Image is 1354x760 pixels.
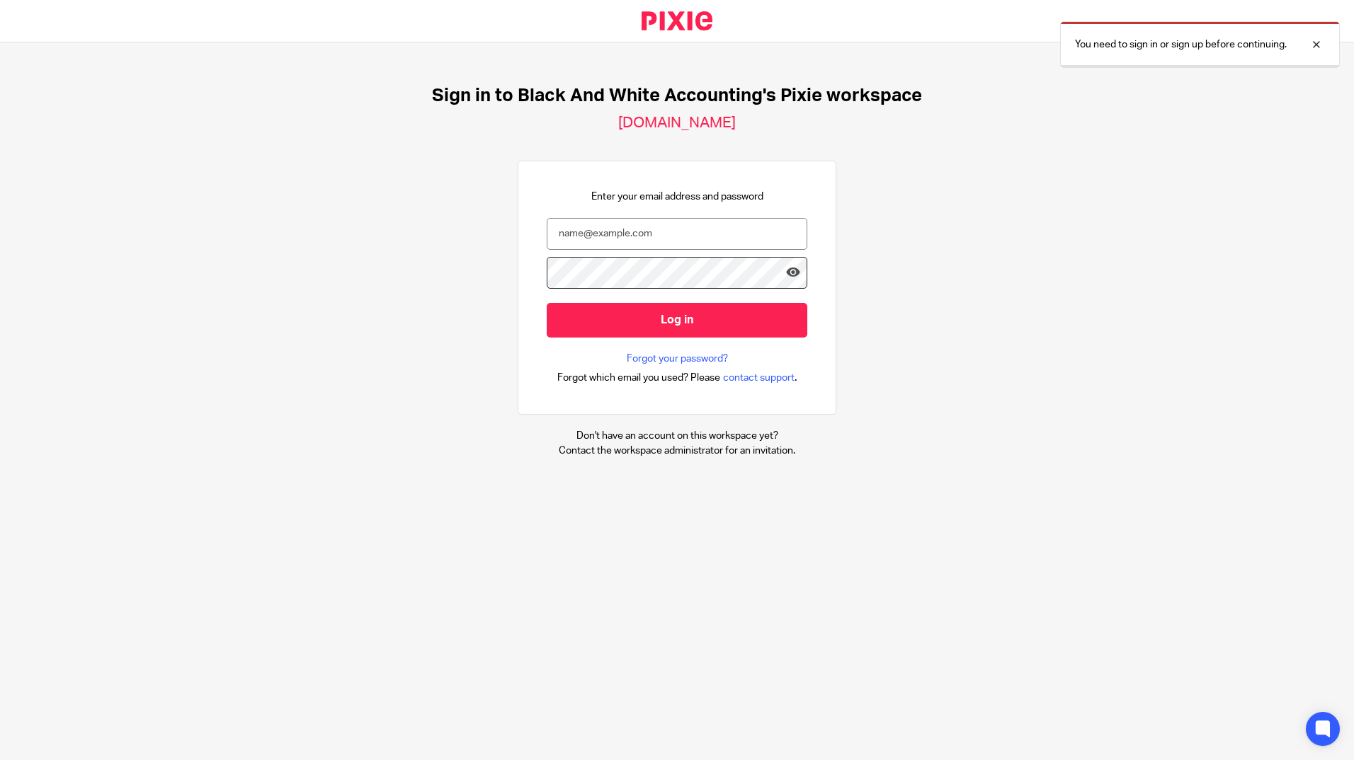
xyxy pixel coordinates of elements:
[591,190,763,204] p: Enter your email address and password
[557,369,797,386] div: .
[547,218,807,250] input: name@example.com
[559,429,795,443] p: Don't have an account on this workspace yet?
[557,371,720,385] span: Forgot which email you used? Please
[627,352,728,366] a: Forgot your password?
[547,303,807,338] input: Log in
[432,85,922,107] h1: Sign in to Black And White Accounting's Pixie workspace
[618,114,736,132] h2: [DOMAIN_NAME]
[1075,38,1287,52] p: You need to sign in or sign up before continuing.
[559,444,795,458] p: Contact the workspace administrator for an invitation.
[723,371,795,385] span: contact support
